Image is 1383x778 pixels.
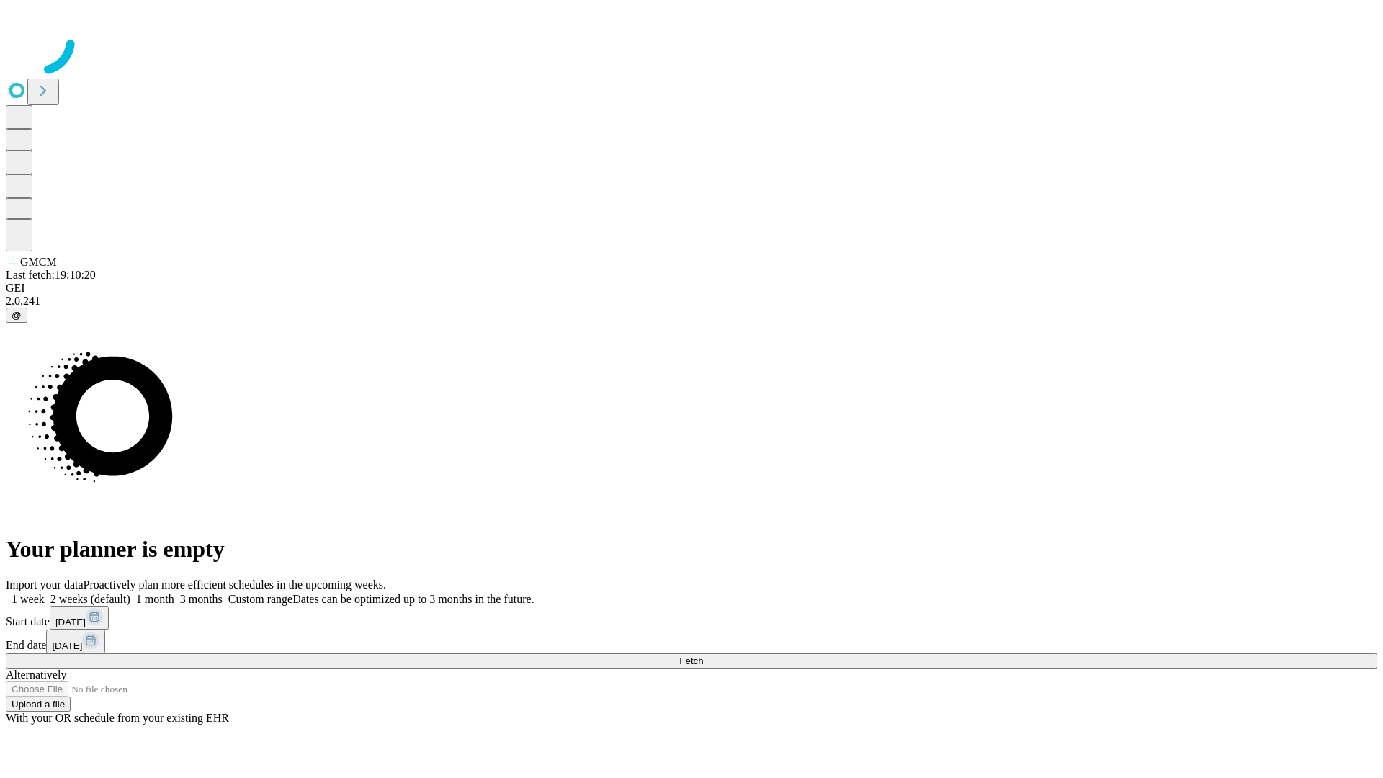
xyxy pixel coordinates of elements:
[6,653,1377,669] button: Fetch
[46,630,105,653] button: [DATE]
[6,269,96,281] span: Last fetch: 19:10:20
[12,310,22,321] span: @
[6,282,1377,295] div: GEI
[6,630,1377,653] div: End date
[6,606,1377,630] div: Start date
[20,256,57,268] span: GMCM
[6,712,229,724] span: With your OR schedule from your existing EHR
[679,656,703,666] span: Fetch
[180,593,223,605] span: 3 months
[52,640,82,651] span: [DATE]
[55,617,86,627] span: [DATE]
[6,536,1377,563] h1: Your planner is empty
[228,593,292,605] span: Custom range
[50,593,130,605] span: 2 weeks (default)
[136,593,174,605] span: 1 month
[292,593,534,605] span: Dates can be optimized up to 3 months in the future.
[84,578,386,591] span: Proactively plan more efficient schedules in the upcoming weeks.
[6,295,1377,308] div: 2.0.241
[6,669,66,681] span: Alternatively
[12,593,45,605] span: 1 week
[6,697,71,712] button: Upload a file
[50,606,109,630] button: [DATE]
[6,578,84,591] span: Import your data
[6,308,27,323] button: @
